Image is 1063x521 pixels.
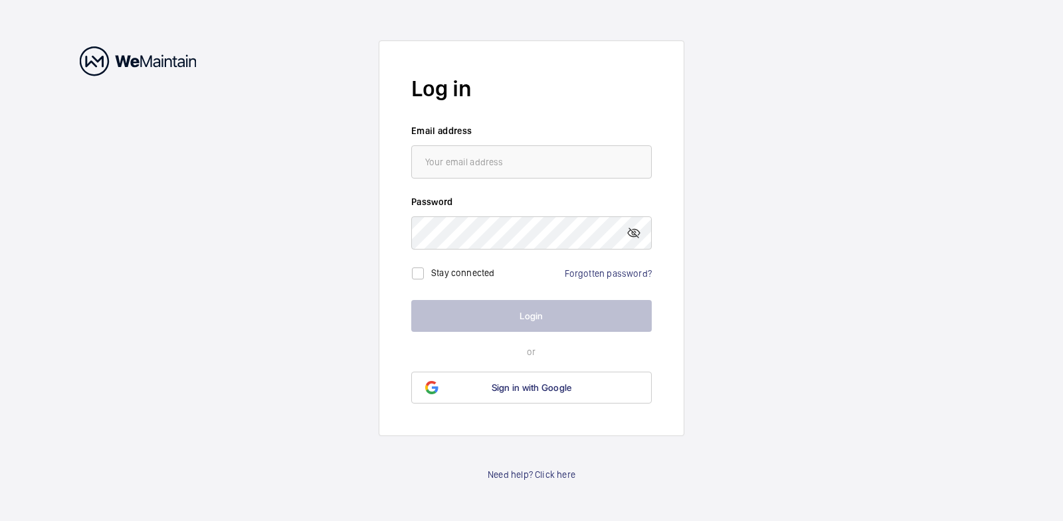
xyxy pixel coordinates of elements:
[488,468,575,481] a: Need help? Click here
[411,195,652,208] label: Password
[431,267,495,277] label: Stay connected
[411,73,652,104] h2: Log in
[411,124,652,137] label: Email address
[411,145,652,179] input: Your email address
[411,345,652,358] p: or
[492,382,572,393] span: Sign in with Google
[565,268,652,279] a: Forgotten password?
[411,300,652,332] button: Login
